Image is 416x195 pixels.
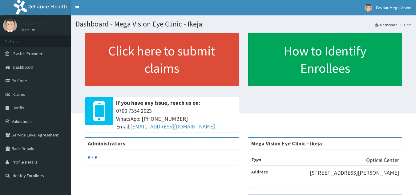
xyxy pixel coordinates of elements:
[13,64,33,70] span: Dashboard
[251,140,322,147] strong: Mega Vision Eye Clinic - Ikeja
[251,156,261,162] b: Type
[3,18,17,32] img: User Image
[365,4,372,12] img: User Image
[248,33,402,86] a: How to Identify Enrollees
[116,99,200,106] b: If you have any issue, reach us on:
[13,51,45,56] span: Switch Providers
[22,28,36,32] a: Online
[75,20,411,28] h1: Dashboard - Mega Vision Eye Clinic - Ikeja
[376,5,411,10] span: Favour Mega Vision
[130,123,215,130] a: [EMAIL_ADDRESS][DOMAIN_NAME]
[13,91,25,97] span: Claims
[398,22,411,27] li: Here
[375,22,398,27] a: Dashboard
[366,156,399,164] p: Optical Center
[116,107,236,131] span: 0700 7354 2623 WhatsApp: [PHONE_NUMBER] Email:
[310,169,399,177] p: [STREET_ADDRESS][PERSON_NAME]
[13,105,24,111] span: Tariffs
[88,140,125,147] b: Administrators
[251,169,268,175] b: Address
[85,33,239,86] a: Click here to submit claims
[88,153,97,162] svg: audio-loading
[22,20,50,26] p: Mega Vision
